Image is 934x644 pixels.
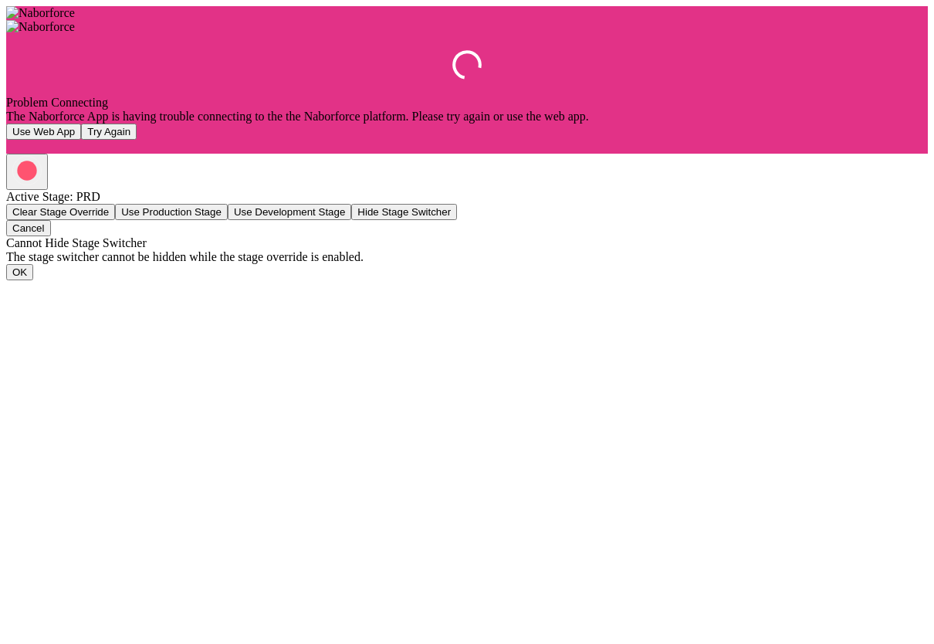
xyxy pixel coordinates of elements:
div: Active Stage: PRD [6,190,928,204]
img: Naborforce [6,6,75,20]
button: Clear Stage Override [6,204,115,220]
div: Problem Connecting [6,96,928,110]
div: Cannot Hide Stage Switcher [6,236,928,250]
button: Use Production Stage [115,204,228,220]
button: Use Web App [6,124,81,140]
button: Hide Stage Switcher [351,204,457,220]
button: Use Development Stage [228,204,351,220]
button: Try Again [81,124,137,140]
button: Cancel [6,220,51,236]
button: OK [6,264,33,280]
div: The stage switcher cannot be hidden while the stage override is enabled. [6,250,928,264]
img: Naborforce [6,20,75,34]
div: The Naborforce App is having trouble connecting to the the Naborforce platform. Please try again ... [6,110,928,124]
